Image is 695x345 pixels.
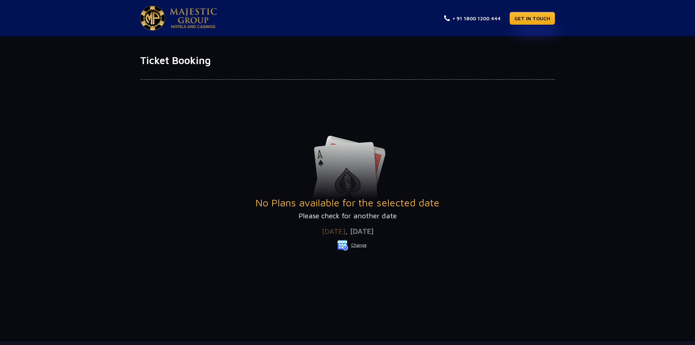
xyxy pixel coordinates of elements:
[322,227,345,235] span: [DATE]
[170,8,217,28] img: Majestic Pride
[140,210,555,221] p: Please check for another date
[345,227,374,235] span: , [DATE]
[444,14,501,22] a: + 91 1800 1200 444
[140,54,555,67] h1: Ticket Booking
[140,6,165,30] img: Majestic Pride
[510,12,555,25] a: GET IN TOUCH
[140,197,555,209] h3: No Plans available for the selected date
[337,239,367,251] button: Change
